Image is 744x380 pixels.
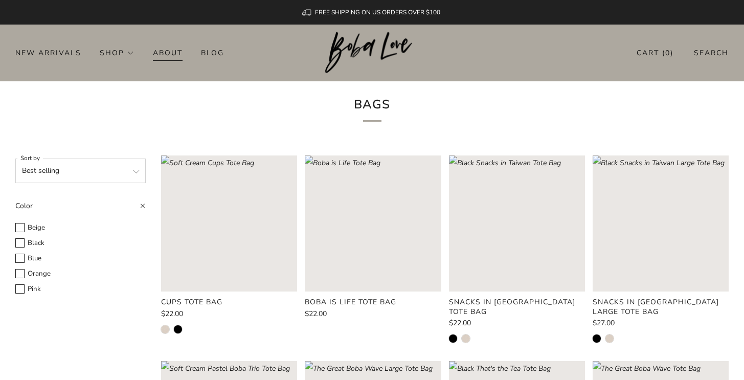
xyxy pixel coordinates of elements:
[449,155,585,292] a: Black Snacks in Taiwan Tote Bag Loading image: Black Snacks in Taiwan Tote Bag
[637,44,673,61] a: Cart
[665,48,670,58] items-count: 0
[100,44,134,61] a: Shop
[449,297,575,316] product-card-title: Snacks in [GEOGRAPHIC_DATA] Tote Bag
[15,253,146,264] label: Blue
[305,297,396,307] product-card-title: Boba is Life Tote Bag
[161,309,183,319] span: $22.00
[593,297,719,316] product-card-title: Snacks in [GEOGRAPHIC_DATA] Large Tote Bag
[161,155,297,292] a: Soft Cream Cups Tote Bag Loading image: Soft Cream Cups Tote Bag
[161,297,222,307] product-card-title: Cups Tote Bag
[15,237,146,249] label: Black
[161,310,297,318] a: $22.00
[305,310,441,318] a: $22.00
[449,298,585,316] a: Snacks in [GEOGRAPHIC_DATA] Tote Bag
[15,198,146,220] summary: Color
[15,283,146,295] label: Pink
[15,44,81,61] a: New Arrivals
[305,309,327,319] span: $22.00
[449,318,471,328] span: $22.00
[449,320,585,327] a: $22.00
[305,155,441,292] image-skeleton: Loading image: Boba is Life Tote Bag
[201,44,224,61] a: Blog
[231,94,513,122] h1: Bags
[305,298,441,307] a: Boba is Life Tote Bag
[15,201,33,211] span: Color
[15,268,146,280] label: Orange
[161,298,297,307] a: Cups Tote Bag
[153,44,183,61] a: About
[449,155,585,292] image-skeleton: Loading image: Black Snacks in Taiwan Tote Bag
[593,318,615,328] span: $27.00
[15,222,146,234] label: Beige
[593,155,729,292] a: Black Snacks in Taiwan Large Tote Bag Loading image: Black Snacks in Taiwan Large Tote Bag
[315,8,440,16] span: FREE SHIPPING ON US ORDERS OVER $100
[325,32,419,74] img: Boba Love
[305,155,441,292] a: Boba is Life Tote Bag Loading image: Boba is Life Tote Bag
[694,44,729,61] a: Search
[593,320,729,327] a: $27.00
[593,298,729,316] a: Snacks in [GEOGRAPHIC_DATA] Large Tote Bag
